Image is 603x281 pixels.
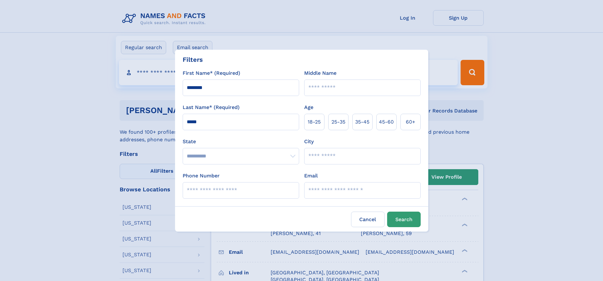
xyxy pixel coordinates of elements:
label: Last Name* (Required) [183,104,240,111]
label: First Name* (Required) [183,69,240,77]
button: Search [387,212,421,227]
label: Email [304,172,318,180]
label: Middle Name [304,69,336,77]
label: State [183,138,299,145]
span: 35‑45 [355,118,369,126]
div: Filters [183,55,203,64]
span: 60+ [406,118,415,126]
span: 18‑25 [308,118,321,126]
label: Phone Number [183,172,220,180]
span: 25‑35 [331,118,345,126]
label: City [304,138,314,145]
span: 45‑60 [379,118,394,126]
label: Age [304,104,313,111]
label: Cancel [351,212,385,227]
